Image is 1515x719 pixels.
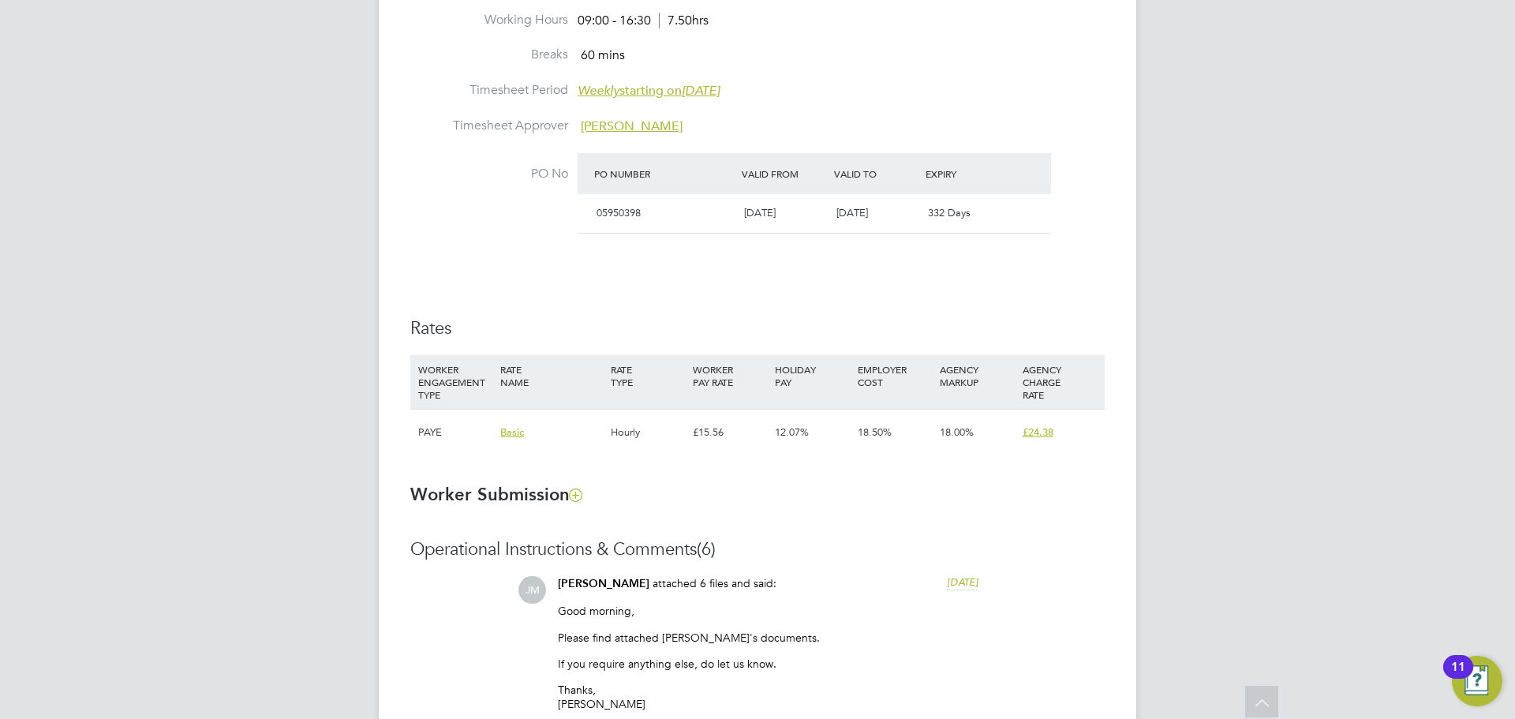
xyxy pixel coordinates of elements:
div: HOLIDAY PAY [771,355,853,396]
span: 12.07% [775,425,809,439]
div: WORKER ENGAGEMENT TYPE [414,355,496,409]
div: 11 [1451,667,1465,687]
div: Hourly [607,410,689,455]
b: Worker Submission [410,484,582,505]
span: 18.50% [858,425,892,439]
p: Good morning, [558,604,978,618]
div: Expiry [922,159,1014,188]
p: If you require anything else, do let us know. [558,657,978,671]
span: 60 mins [581,48,625,64]
div: EMPLOYER COST [854,355,936,396]
span: 05950398 [597,206,641,219]
h3: Operational Instructions & Comments [410,538,1105,561]
div: RATE TYPE [607,355,689,396]
span: [DATE] [836,206,868,219]
div: 09:00 - 16:30 [578,13,709,29]
span: 332 Days [928,206,971,219]
label: PO No [410,166,568,182]
span: attached 6 files and said: [653,576,776,590]
span: [DATE] [947,575,978,589]
div: RATE NAME [496,355,606,396]
span: £24.38 [1023,425,1053,439]
label: Timesheet Approver [410,118,568,134]
span: 7.50hrs [659,13,709,28]
span: [PERSON_NAME] [558,577,649,590]
div: Valid To [830,159,922,188]
span: Basic [500,425,524,439]
span: starting on [578,83,720,99]
label: Breaks [410,47,568,63]
span: 18.00% [940,425,974,439]
label: Timesheet Period [410,82,568,99]
div: PAYE [414,410,496,455]
p: Please find attached [PERSON_NAME]'s documents. [558,631,978,645]
span: (6) [697,538,716,560]
button: Open Resource Center, 11 new notifications [1452,656,1502,706]
h3: Rates [410,317,1105,340]
span: JM [518,576,546,604]
div: Valid From [738,159,830,188]
label: Working Hours [410,12,568,28]
span: [PERSON_NAME] [581,118,683,134]
em: [DATE] [682,83,720,99]
div: PO Number [590,159,738,188]
div: WORKER PAY RATE [689,355,771,396]
div: AGENCY CHARGE RATE [1019,355,1101,409]
span: [DATE] [744,206,776,219]
em: Weekly [578,83,619,99]
div: AGENCY MARKUP [936,355,1018,396]
div: £15.56 [689,410,771,455]
p: Thanks, [PERSON_NAME] [558,683,978,711]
